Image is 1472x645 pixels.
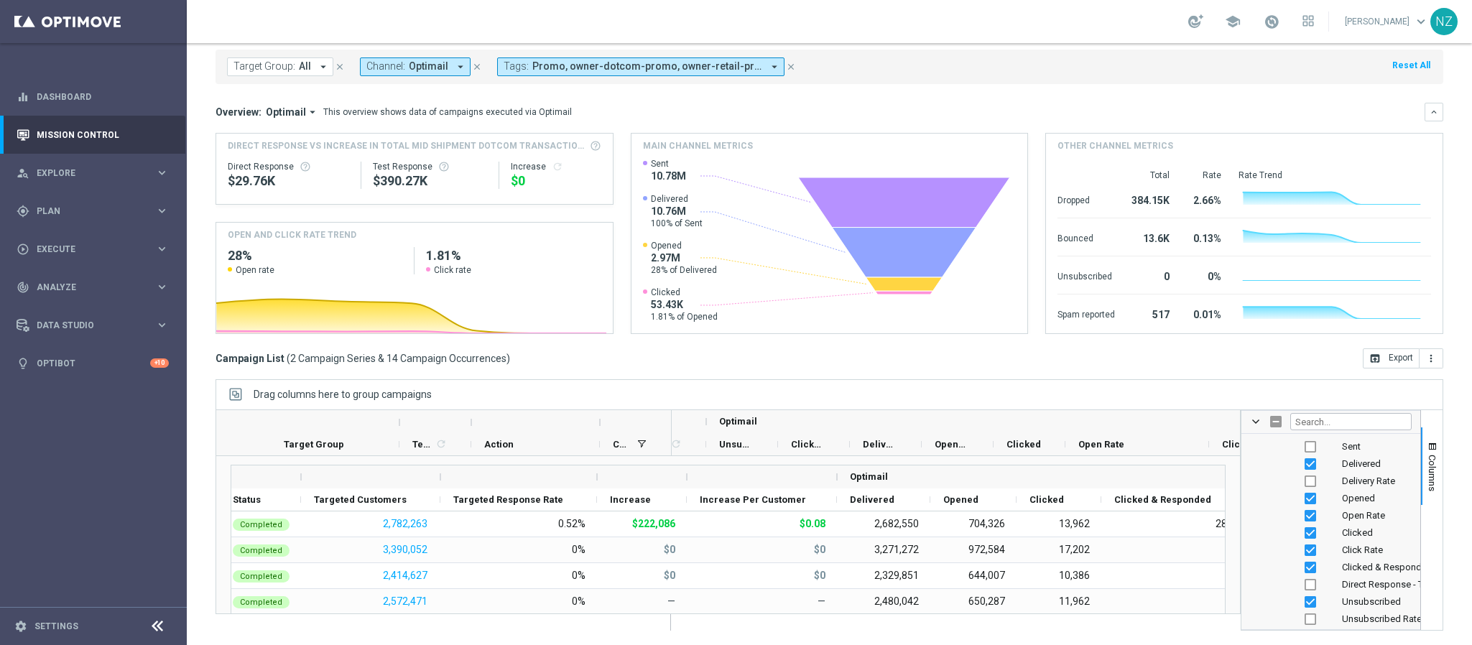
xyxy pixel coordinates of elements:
div: 13.6K [1132,226,1170,249]
span: Opened [935,439,969,450]
div: Row Groups [254,389,432,400]
button: Mission Control [16,129,170,141]
span: 100% of Sent [651,218,703,229]
a: Settings [34,622,78,631]
button: 2,572,471 [381,593,429,611]
div: Spam reported [1057,302,1115,325]
span: Optimail [850,471,888,482]
span: Promo owner-dotcom-promo owner-retail-promo promo [532,60,762,73]
span: Clicked [1006,439,1041,450]
i: more_vert [1425,353,1437,364]
div: 11,962 [1017,589,1102,614]
button: more_vert [1420,348,1443,368]
button: lightbulb Optibot +10 [16,358,170,369]
span: Completed [240,546,282,555]
span: ) [506,352,510,365]
i: arrow_drop_down [454,60,467,73]
div: 17,202 [1017,537,1102,562]
div: 10,386 [1017,563,1102,588]
div: — [1102,563,1245,588]
span: Plan [37,207,155,215]
button: Tags: Promo, owner-dotcom-promo, owner-retail-promo, promo arrow_drop_down [497,57,784,76]
button: person_search Explore keyboard_arrow_right [16,167,170,179]
div: Explore [17,167,155,180]
span: Completed [240,520,282,529]
div: 650,287 [931,589,1017,614]
button: equalizer Dashboard [16,91,170,103]
button: 2,782,263 [381,515,429,533]
span: Columns [1427,455,1438,491]
div: 704,326 [931,511,1017,537]
button: Target Group: All arrow_drop_down [227,57,333,76]
span: Completed [240,598,282,607]
span: Direct Response - Total KPI [1342,579,1453,590]
span: Open Rate [1078,439,1124,450]
h3: Overview: [216,106,261,119]
p: $0.08 [800,517,825,530]
i: keyboard_arrow_right [155,318,169,332]
div: 3,271,272 [838,537,931,562]
colored-tag: Completed [233,543,290,557]
i: keyboard_arrow_right [155,204,169,218]
div: 0 [1132,264,1170,287]
span: Calculate column [433,436,447,452]
button: open_in_browser Export [1363,348,1420,368]
span: All [299,60,311,73]
div: Plan [17,205,155,218]
span: Tags: [504,60,529,73]
span: Channel: [366,60,405,73]
span: Action [484,439,514,450]
span: Click Rate [1222,439,1267,450]
div: 0% [572,569,585,582]
span: Click Rate [1342,544,1383,555]
colored-tag: Completed [233,569,290,583]
span: Delivered [863,439,897,450]
h3: Campaign List [216,352,510,365]
div: 2,480,042 [838,589,931,614]
span: Execute [37,245,155,254]
span: Open rate [236,264,274,276]
h2: 1.81% [426,247,601,264]
button: gps_fixed Plan keyboard_arrow_right [16,205,170,217]
a: Mission Control [37,116,169,154]
span: ( [287,352,290,365]
span: Data Studio [37,321,155,330]
div: — [1102,589,1245,614]
div: Unsubscribed Rate Column [1241,611,1420,628]
a: [PERSON_NAME]keyboard_arrow_down [1343,11,1430,32]
div: Clicked Column [1241,524,1420,542]
span: 10.76M [651,205,703,218]
button: Data Studio keyboard_arrow_right [16,320,170,331]
button: Channel: Optimail arrow_drop_down [360,57,471,76]
div: Delivered Column [1241,455,1420,473]
span: Opened [943,494,978,505]
div: Rate Trend [1239,170,1431,181]
span: Drag columns here to group campaigns [254,389,432,400]
i: arrow_drop_down [768,60,781,73]
span: Opened [1342,493,1375,504]
i: keyboard_arrow_right [155,166,169,180]
button: close [471,59,483,75]
span: Channel [613,439,631,450]
span: 1.81% of Opened [651,311,718,322]
div: Dashboard [17,78,169,116]
div: 0% [572,595,585,608]
input: Filter Columns Input [1290,413,1412,430]
div: +10 [150,358,169,368]
div: track_changes Analyze keyboard_arrow_right [16,282,170,293]
div: Delivery Rate Column [1241,473,1420,490]
i: play_circle_outline [17,243,29,256]
div: — [1102,537,1245,562]
i: lightbulb [17,357,29,370]
span: Delivered [1342,458,1381,469]
span: Increase Per Customer [700,494,806,505]
div: NZ [1430,8,1458,35]
div: 0.52% [558,517,585,530]
span: Delivery Rate [1342,475,1395,486]
span: Analyze [37,283,155,292]
div: 0% [572,543,585,556]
